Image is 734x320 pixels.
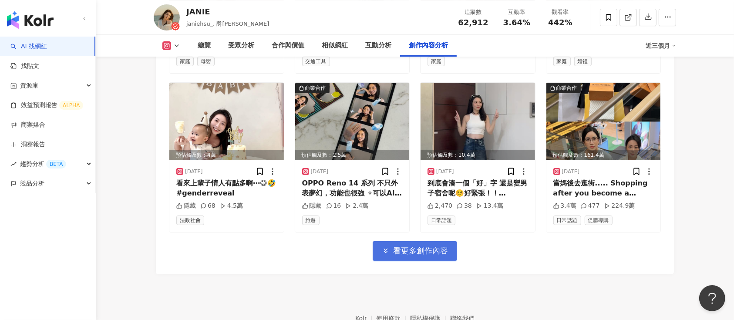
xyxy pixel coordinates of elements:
div: 近三個月 [646,39,676,53]
div: 當媽後去逛街..... Shopping after you become a mom... [553,179,654,198]
img: post-image [295,83,410,160]
span: 看更多創作內容 [393,246,448,256]
span: 法政社會 [176,216,204,225]
img: post-image [546,83,661,160]
div: post-image預估觸及數：4萬 [169,83,284,160]
span: 促購導購 [585,216,613,225]
div: [DATE] [562,168,580,175]
div: 互動分析 [365,40,391,51]
div: [DATE] [185,168,203,175]
div: 合作與價值 [272,40,304,51]
a: 效益預測報告ALPHA [10,101,83,110]
span: 交通工具 [302,57,330,66]
div: 16 [326,202,341,210]
div: 商業合作 [305,84,326,92]
div: 隱藏 [302,202,322,210]
div: 互動率 [500,8,533,17]
span: 62,912 [458,18,488,27]
div: 477 [581,202,600,210]
div: [DATE] [436,168,454,175]
div: 觀看率 [544,8,577,17]
div: 受眾分析 [228,40,254,51]
div: [DATE] [311,168,329,175]
div: 追蹤數 [457,8,490,17]
div: 預估觸及數：10.4萬 [421,150,535,161]
div: 38 [457,202,472,210]
div: 商業合作 [556,84,577,92]
div: 13.4萬 [476,202,503,210]
span: 資源庫 [20,76,38,95]
div: OPPO Reno 14 系列 不只外表夢幻，功能也很強 ✧可以AI換表情、拍到NG照也有救！ ✧3.5倍超清晰、連毛孔都拍得到 ✧AI閃光輕鬆拍出Live Photo 現在來體驗還送精美小禮物... [302,179,403,198]
span: rise [10,161,17,167]
a: 洞察報告 [10,140,45,149]
div: 總覽 [198,40,211,51]
div: 224.9萬 [604,202,635,210]
span: 日常話題 [428,216,455,225]
img: KOL Avatar [154,4,180,30]
span: 日常話題 [553,216,581,225]
div: 預估觸及數：2.5萬 [295,150,410,161]
span: 442% [548,18,572,27]
div: 創作內容分析 [409,40,448,51]
div: 4.5萬 [220,202,243,210]
span: 母嬰 [197,57,215,66]
div: 看來上輩子情人有點多啊⋯😅🤣 #genderreveal [176,179,277,198]
button: 看更多創作內容 [373,241,457,261]
span: 旅遊 [302,216,320,225]
img: logo [7,11,54,29]
span: 家庭 [176,57,194,66]
a: 找貼文 [10,62,39,71]
span: janiehsu_, 爵[PERSON_NAME] [186,20,269,27]
span: 家庭 [428,57,445,66]
div: post-image商業合作預估觸及數：161.4萬 [546,83,661,160]
div: 隱藏 [176,202,196,210]
a: 商案媒合 [10,121,45,129]
div: 到底會湊一個「好」字 還是變男子宿舍呢☺️好緊張！！ #18weekspregnant [428,179,528,198]
div: 預估觸及數：161.4萬 [546,150,661,161]
a: searchAI 找網紅 [10,42,47,51]
span: 家庭 [553,57,571,66]
div: post-image預估觸及數：10.4萬 [421,83,535,160]
div: BETA [46,160,66,168]
iframe: Help Scout Beacon - Open [699,285,725,311]
div: 相似網紅 [322,40,348,51]
span: 3.64% [503,18,530,27]
div: 2.4萬 [345,202,368,210]
img: post-image [421,83,535,160]
span: 婚禮 [574,57,592,66]
div: 預估觸及數：4萬 [169,150,284,161]
span: 趨勢分析 [20,154,66,174]
span: 競品分析 [20,174,44,193]
div: JANIE [186,6,269,17]
img: post-image [169,83,284,160]
div: 2,470 [428,202,452,210]
div: post-image商業合作預估觸及數：2.5萬 [295,83,410,160]
div: 68 [200,202,215,210]
div: 3.4萬 [553,202,576,210]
